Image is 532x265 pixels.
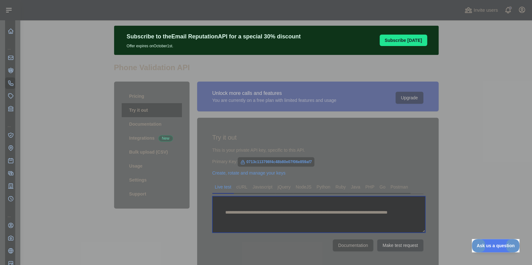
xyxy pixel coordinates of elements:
span: Invite users [473,7,498,14]
div: Primary Key: [212,158,423,165]
div: ... [5,38,15,51]
a: PHP [363,182,377,192]
div: Unlock more calls and features [212,89,337,97]
a: Ruby [333,182,348,192]
a: cURL [234,182,250,192]
button: Subscribe [DATE] [380,35,427,46]
a: Python [314,182,333,192]
span: New [158,135,173,142]
h1: Phone Validation API [114,63,439,78]
a: Live test [212,182,234,192]
div: ... [5,116,15,128]
a: Integrations New [122,131,182,145]
a: Support [122,187,182,201]
iframe: Toggle Customer Support [472,239,519,252]
button: Invite users [463,5,499,15]
p: Offer expires on October 1st. [127,41,301,49]
a: Settings [122,173,182,187]
button: Upgrade [395,92,423,104]
a: jQuery [275,182,293,192]
a: Documentation [122,117,182,131]
a: Java [348,182,363,192]
a: Javascript [250,182,275,192]
a: Documentation [333,239,373,251]
a: Usage [122,159,182,173]
div: This is your private API key, specific to this API. [212,147,423,153]
a: Postman [388,182,410,192]
a: Bulk upload (CSV) [122,145,182,159]
div: You are currently on a free plan with limited features and usage [212,97,337,103]
button: Make test request [377,239,423,251]
span: 0713c113798f4c48b80e07f06e859af7 [238,157,314,167]
p: Subscribe to the Email Reputation API for a special 30 % discount [127,32,301,41]
h2: Try it out [212,133,423,142]
div: ... [5,206,15,218]
a: Try it out [122,103,182,117]
a: Pricing [122,89,182,103]
a: Create, rotate and manage your keys [212,170,285,176]
a: Go [377,182,388,192]
a: NodeJS [293,182,314,192]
